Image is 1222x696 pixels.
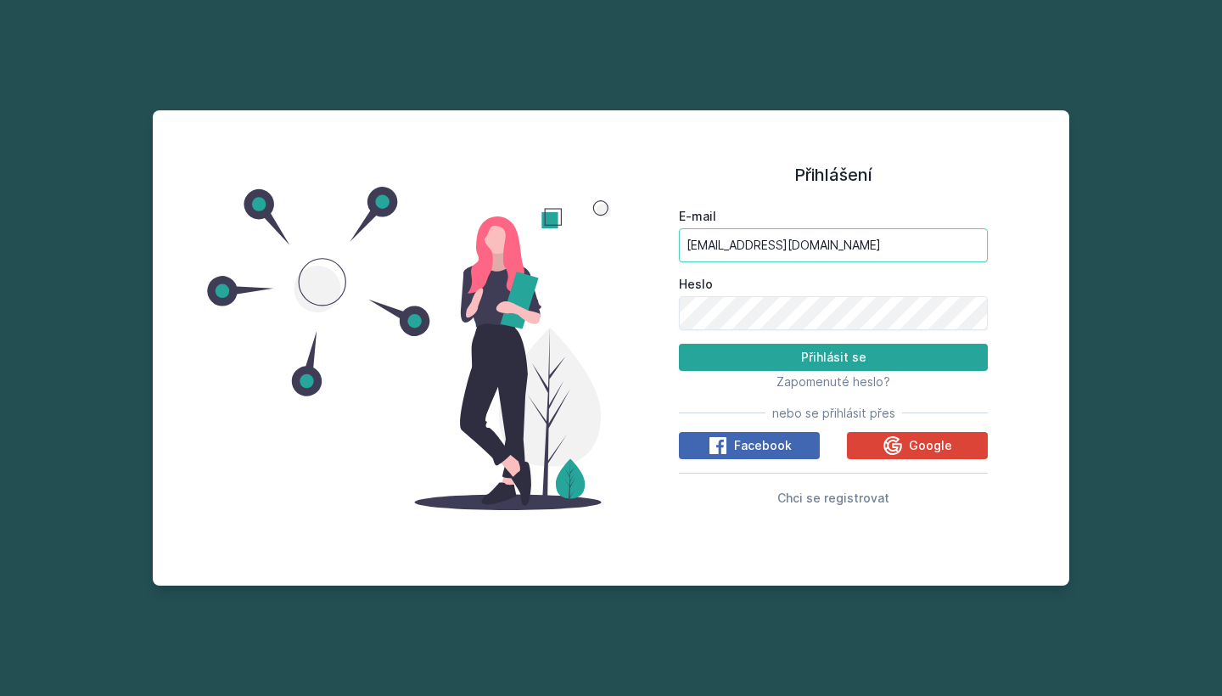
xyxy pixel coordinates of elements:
[679,208,988,225] label: E-mail
[777,487,889,508] button: Chci se registrovat
[679,432,820,459] button: Facebook
[679,276,988,293] label: Heslo
[734,437,792,454] span: Facebook
[909,437,952,454] span: Google
[679,228,988,262] input: Tvoje e-mailová adresa
[679,344,988,371] button: Přihlásit se
[679,162,988,188] h1: Přihlášení
[772,405,895,422] span: nebo se přihlásit přes
[777,491,889,505] span: Chci se registrovat
[847,432,988,459] button: Google
[776,374,890,389] span: Zapomenuté heslo?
